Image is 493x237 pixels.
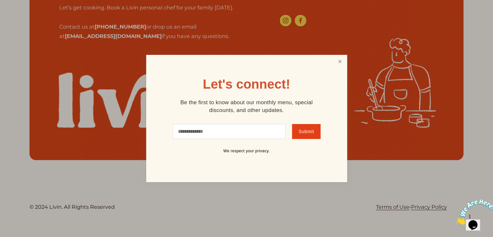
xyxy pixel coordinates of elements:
iframe: chat widget [453,196,493,227]
h1: Let's connect! [203,78,290,91]
span: Submit [299,129,314,134]
p: Be the first to know about our monthly menu, special discounts, and other updates. [169,99,324,114]
span: 1 [3,3,5,8]
p: We respect your privacy. [169,149,324,154]
button: Submit [292,124,320,139]
a: Close [334,56,346,68]
img: Chat attention grabber [3,3,43,28]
